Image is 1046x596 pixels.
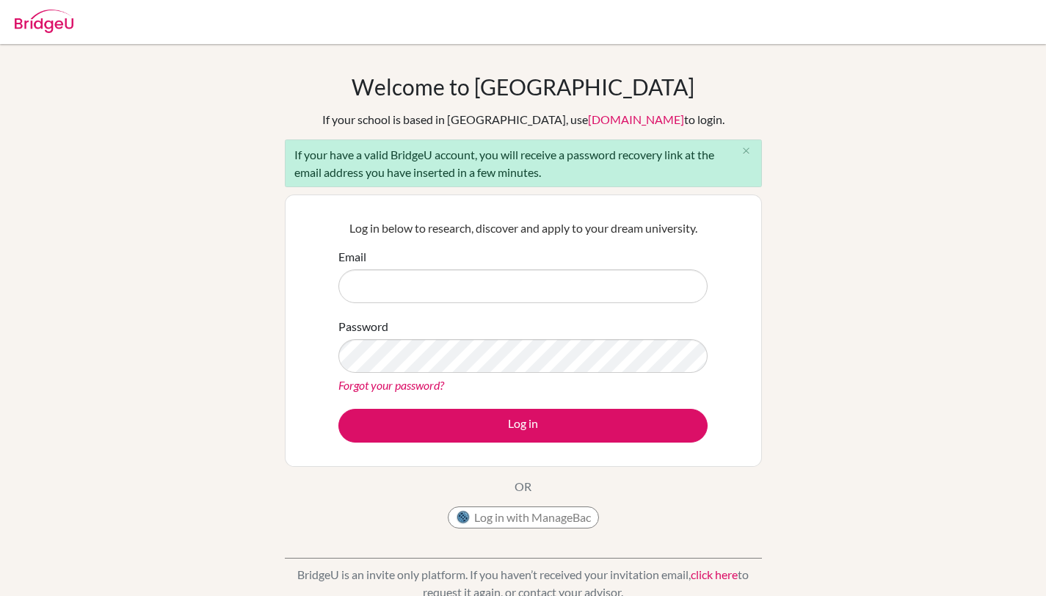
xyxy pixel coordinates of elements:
label: Password [338,318,388,335]
button: Log in with ManageBac [448,506,599,528]
h1: Welcome to [GEOGRAPHIC_DATA] [352,73,694,100]
a: [DOMAIN_NAME] [588,112,684,126]
img: Bridge-U [15,10,73,33]
a: Forgot your password? [338,378,444,392]
div: If your school is based in [GEOGRAPHIC_DATA], use to login. [322,111,724,128]
p: Log in below to research, discover and apply to your dream university. [338,219,708,237]
div: If your have a valid BridgeU account, you will receive a password recovery link at the email addr... [285,139,762,187]
button: Close [732,140,761,162]
a: click here [691,567,738,581]
i: close [741,145,752,156]
label: Email [338,248,366,266]
p: OR [515,478,531,495]
button: Log in [338,409,708,443]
